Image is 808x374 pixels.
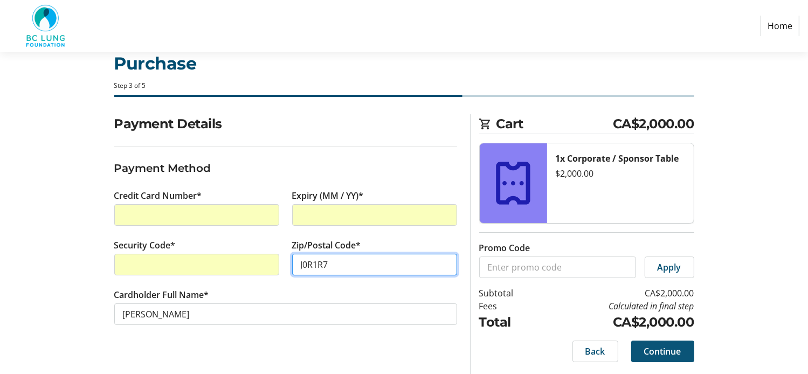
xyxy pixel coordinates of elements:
td: Subtotal [479,287,541,300]
td: Calculated in final step [541,300,694,313]
iframe: Cadre sécurisé pour la saisie du numéro de carte [123,209,271,221]
button: Back [572,341,618,362]
label: Cardholder Full Name* [114,288,209,301]
span: Cart [496,114,613,134]
div: Step 3 of 5 [114,81,694,91]
button: Continue [631,341,694,362]
label: Security Code* [114,239,176,252]
input: Enter promo code [479,257,636,278]
h2: Payment Details [114,114,457,134]
div: $2,000.00 [556,167,685,180]
img: BC Lung Foundation's Logo [9,4,85,47]
iframe: Cadre sécurisé pour la saisie de la date d'expiration [301,209,448,221]
strong: 1x Corporate / Sponsor Table [556,153,679,164]
input: Card Holder Name [114,303,457,325]
h3: Payment Method [114,160,457,176]
span: Apply [658,261,681,274]
input: Zip/Postal Code [292,254,457,275]
label: Zip/Postal Code* [292,239,361,252]
td: Total [479,313,541,332]
td: Fees [479,300,541,313]
span: CA$2,000.00 [613,114,694,134]
span: Back [585,345,605,358]
h1: Purchase [114,51,694,77]
label: Promo Code [479,241,530,254]
td: CA$2,000.00 [541,313,694,332]
label: Expiry (MM / YY)* [292,189,364,202]
button: Apply [645,257,694,278]
a: Home [761,16,799,36]
span: Continue [644,345,681,358]
td: CA$2,000.00 [541,287,694,300]
iframe: Cadre sécurisé pour la saisie du code de sécurité CVC [123,258,271,271]
label: Credit Card Number* [114,189,202,202]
